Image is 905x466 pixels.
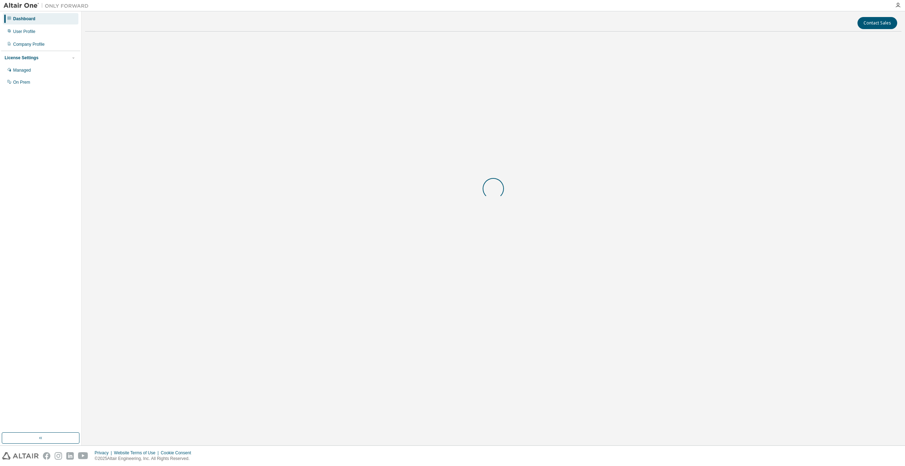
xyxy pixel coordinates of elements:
button: Contact Sales [857,17,897,29]
img: youtube.svg [78,452,88,460]
img: altair_logo.svg [2,452,39,460]
div: Privacy [95,450,114,456]
div: Cookie Consent [161,450,195,456]
div: User Profile [13,29,35,34]
div: Dashboard [13,16,35,22]
p: © 2025 Altair Engineering, Inc. All Rights Reserved. [95,456,195,462]
div: Managed [13,67,31,73]
div: Company Profile [13,41,45,47]
div: Website Terms of Use [114,450,161,456]
img: facebook.svg [43,452,50,460]
img: instagram.svg [55,452,62,460]
img: linkedin.svg [66,452,74,460]
div: License Settings [5,55,38,61]
div: On Prem [13,79,30,85]
img: Altair One [4,2,92,9]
